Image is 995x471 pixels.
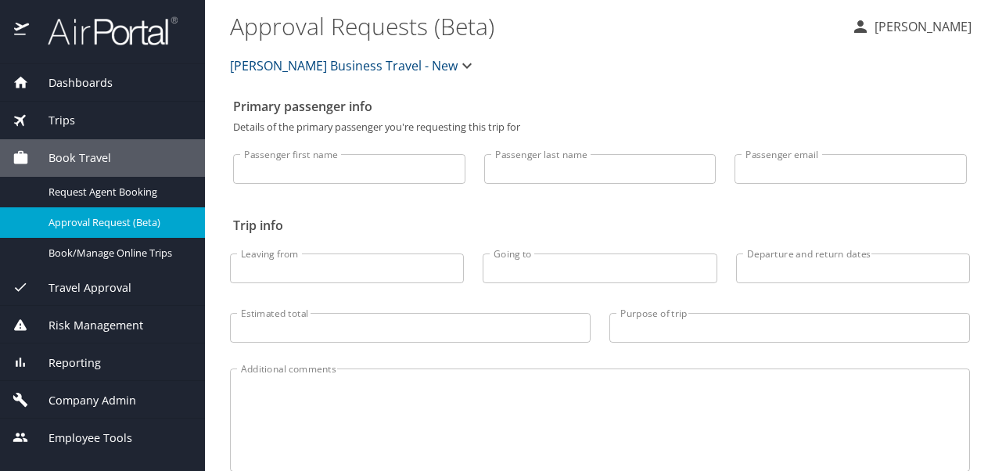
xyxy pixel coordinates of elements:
[233,122,967,132] p: Details of the primary passenger you're requesting this trip for
[233,213,967,238] h2: Trip info
[870,17,972,36] p: [PERSON_NAME]
[224,50,483,81] button: [PERSON_NAME] Business Travel - New
[230,2,839,50] h1: Approval Requests (Beta)
[233,94,967,119] h2: Primary passenger info
[29,317,143,334] span: Risk Management
[29,430,132,447] span: Employee Tools
[230,55,458,77] span: [PERSON_NAME] Business Travel - New
[14,16,31,46] img: icon-airportal.png
[31,16,178,46] img: airportal-logo.png
[29,392,136,409] span: Company Admin
[48,215,186,230] span: Approval Request (Beta)
[29,74,113,92] span: Dashboards
[48,246,186,261] span: Book/Manage Online Trips
[29,354,101,372] span: Reporting
[29,112,75,129] span: Trips
[48,185,186,200] span: Request Agent Booking
[29,149,111,167] span: Book Travel
[845,13,978,41] button: [PERSON_NAME]
[29,279,131,297] span: Travel Approval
